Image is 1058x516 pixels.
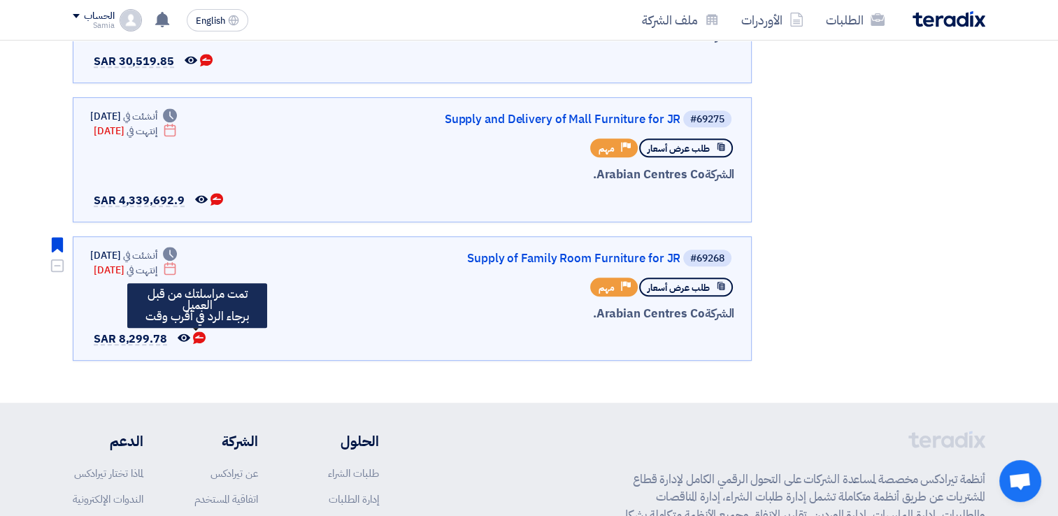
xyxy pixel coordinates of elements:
[120,9,142,31] img: profile_test.png
[90,248,177,263] div: [DATE]
[815,3,896,36] a: الطلبات
[74,466,143,481] a: لماذا تختار تيرادكس
[187,9,248,31] button: English
[94,124,177,138] div: [DATE]
[398,166,734,184] div: Arabian Centres Co.
[648,142,710,155] span: طلب عرض أسعار
[329,492,379,507] a: إدارة الطلبات
[90,109,177,124] div: [DATE]
[328,466,379,481] a: طلبات الشراء
[133,289,262,322] div: تمت مراسلتك من قبل العميل برجاء الرد في أقرب وقت
[999,460,1041,502] div: Open chat
[401,252,680,265] a: Supply of Family Room Furniture for JR
[210,466,258,481] a: عن تيرادكس
[73,492,143,507] a: الندوات الإلكترونية
[73,431,143,452] li: الدعم
[73,22,114,29] div: Samia
[705,305,735,322] span: الشركة
[631,3,730,36] a: ملف الشركة
[127,263,157,278] span: إنتهت في
[123,248,157,263] span: أنشئت في
[705,166,735,183] span: الشركة
[730,3,815,36] a: الأوردرات
[94,53,174,70] span: SAR 30,519.85
[648,281,710,294] span: طلب عرض أسعار
[599,281,615,294] span: مهم
[94,263,177,278] div: [DATE]
[913,11,985,27] img: Teradix logo
[123,109,157,124] span: أنشئت في
[690,254,724,264] div: #69268
[127,124,157,138] span: إنتهت في
[194,492,258,507] a: اتفاقية المستخدم
[94,331,167,347] span: SAR 8,299.78
[690,115,724,124] div: #69275
[599,142,615,155] span: مهم
[401,113,680,126] a: Supply and Delivery of Mall Furniture for JR
[84,10,114,22] div: الحساب
[398,305,734,323] div: Arabian Centres Co.
[705,27,735,45] span: الشركة
[300,431,379,452] li: الحلول
[196,16,225,26] span: English
[185,431,258,452] li: الشركة
[94,192,185,209] span: SAR 4,339,692.9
